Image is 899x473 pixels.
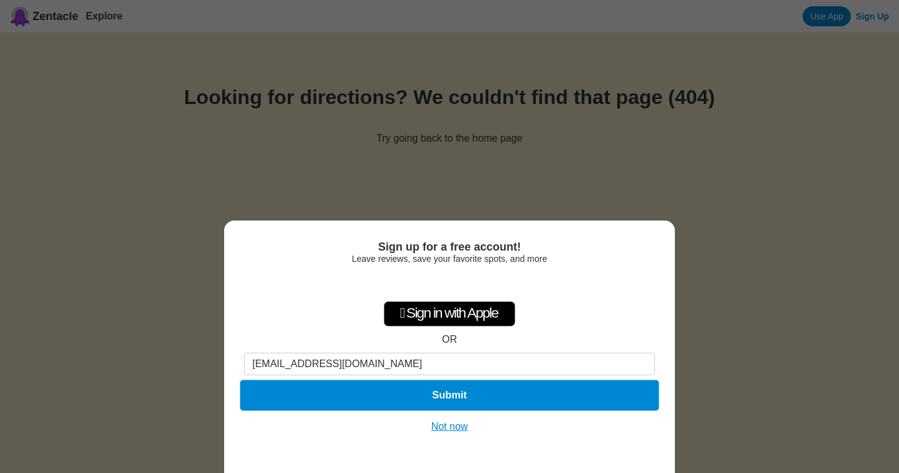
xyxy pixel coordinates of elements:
[244,254,655,264] div: Leave reviews, save your favorite spots, and more
[428,420,472,433] button: Not now
[442,334,457,345] div: OR
[244,241,655,254] div: Sign up for a free account!
[240,380,659,411] button: Submit
[244,353,655,375] input: Email
[384,301,515,326] div: Sign in with Apple
[386,270,513,298] iframe: Sign in with Google Button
